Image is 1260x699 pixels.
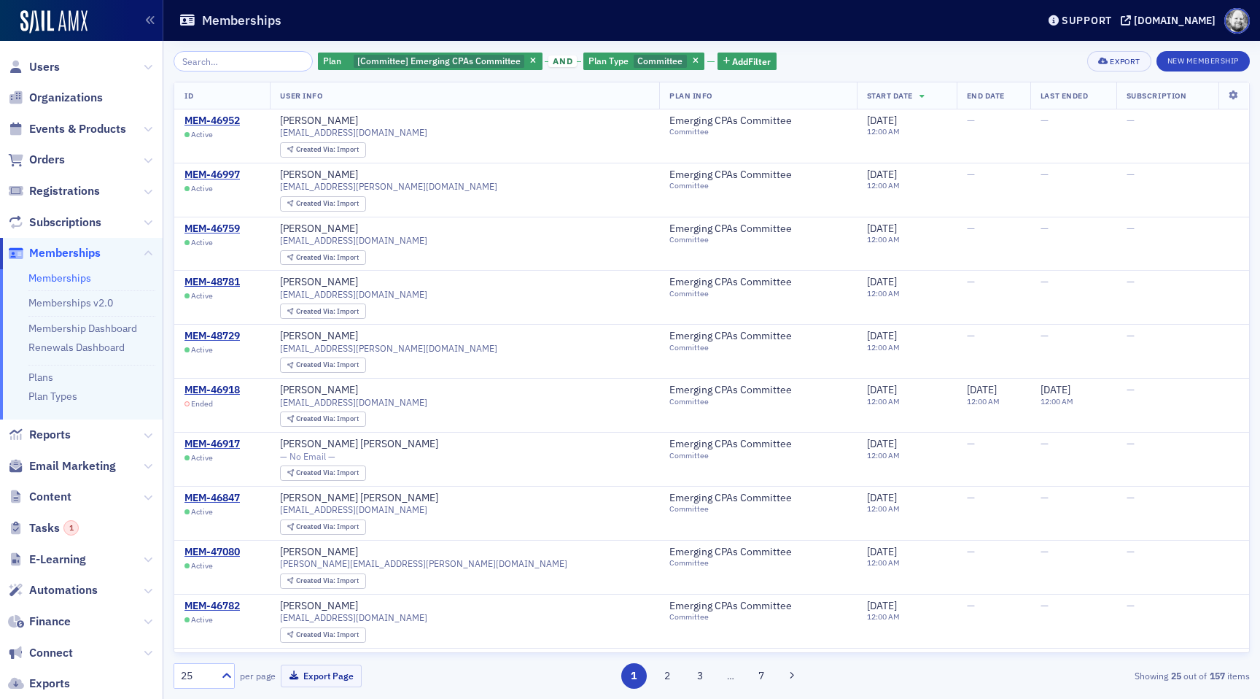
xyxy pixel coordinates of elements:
[280,223,358,236] a: [PERSON_NAME]
[280,330,358,343] a: [PERSON_NAME]
[867,611,900,622] time: 12:00 AM
[280,546,358,559] a: [PERSON_NAME]
[548,55,577,67] span: and
[29,582,98,598] span: Automations
[8,90,103,106] a: Organizations
[1127,545,1135,558] span: —
[867,599,897,612] span: [DATE]
[191,184,213,193] span: Active
[1207,669,1227,682] strong: 157
[29,215,101,231] span: Subscriptions
[8,427,71,443] a: Reports
[867,383,897,396] span: [DATE]
[8,614,71,630] a: Finance
[1127,329,1135,342] span: —
[867,126,900,136] time: 12:00 AM
[191,561,213,571] span: Active
[1224,8,1250,34] span: Profile
[967,90,1005,101] span: End Date
[280,451,335,462] span: — No Email —
[717,53,777,71] button: AddFilter
[280,276,358,289] div: [PERSON_NAME]
[867,168,897,181] span: [DATE]
[280,115,358,128] a: [PERSON_NAME]
[669,504,805,514] div: Committee
[669,451,805,460] div: Committee
[1041,396,1073,406] time: 12:00 AM
[8,245,101,261] a: Memberships
[280,235,427,246] span: [EMAIL_ADDRESS][DOMAIN_NAME]
[296,523,359,531] div: Import
[1041,222,1049,235] span: —
[545,55,581,67] button: and
[184,384,240,397] div: MEM-46918
[184,600,240,613] div: MEM-46782
[867,329,897,342] span: [DATE]
[280,142,365,158] div: Created Via: Import
[1127,275,1135,288] span: —
[967,383,997,396] span: [DATE]
[280,181,497,192] span: [EMAIL_ADDRESS][PERSON_NAME][DOMAIN_NAME]
[867,180,900,190] time: 12:00 AM
[1041,545,1049,558] span: —
[669,235,805,244] div: Committee
[296,144,337,154] span: Created Via :
[280,343,497,354] span: [EMAIL_ADDRESS][PERSON_NAME][DOMAIN_NAME]
[732,55,771,68] span: Add Filter
[1127,599,1135,612] span: —
[588,55,629,66] span: Plan Type
[280,196,365,212] div: Created Via: Import
[967,222,975,235] span: —
[280,412,365,427] div: Created Via: Import
[669,438,805,451] a: Emerging CPAs Committee
[280,384,358,397] a: [PERSON_NAME]
[8,59,60,75] a: Users
[967,545,975,558] span: —
[181,668,213,684] div: 25
[867,114,897,127] span: [DATE]
[1041,437,1049,450] span: —
[29,152,65,168] span: Orders
[296,468,337,477] span: Created Via :
[8,645,73,661] a: Connect
[8,552,86,568] a: E-Learning
[688,663,713,689] button: 3
[296,198,337,208] span: Created Via :
[867,396,900,406] time: 12:00 AM
[669,600,805,613] a: Emerging CPAs Committee
[296,252,337,262] span: Created Via :
[191,399,213,409] span: Ended
[296,631,359,639] div: Import
[184,438,240,451] a: MEM-46917
[29,245,101,261] span: Memberships
[1041,168,1049,181] span: —
[637,55,682,66] span: Committee
[280,169,358,182] div: [PERSON_NAME]
[1134,14,1216,27] div: [DOMAIN_NAME]
[967,437,975,450] span: —
[281,665,362,687] button: Export Page
[1127,383,1135,396] span: —
[191,615,213,625] span: Active
[280,90,322,101] span: User Info
[184,492,240,505] div: MEM-46847
[8,676,70,692] a: Exports
[28,390,77,403] a: Plan Types
[184,330,240,343] a: MEM-48729
[29,59,60,75] span: Users
[669,397,805,406] div: Committee
[1127,222,1135,235] span: —
[8,152,65,168] a: Orders
[8,183,100,199] a: Registrations
[29,183,100,199] span: Registrations
[296,254,359,262] div: Import
[184,223,240,236] div: MEM-46759
[749,663,774,689] button: 7
[669,330,805,343] a: Emerging CPAs Committee
[191,507,213,517] span: Active
[184,546,240,559] div: MEM-47080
